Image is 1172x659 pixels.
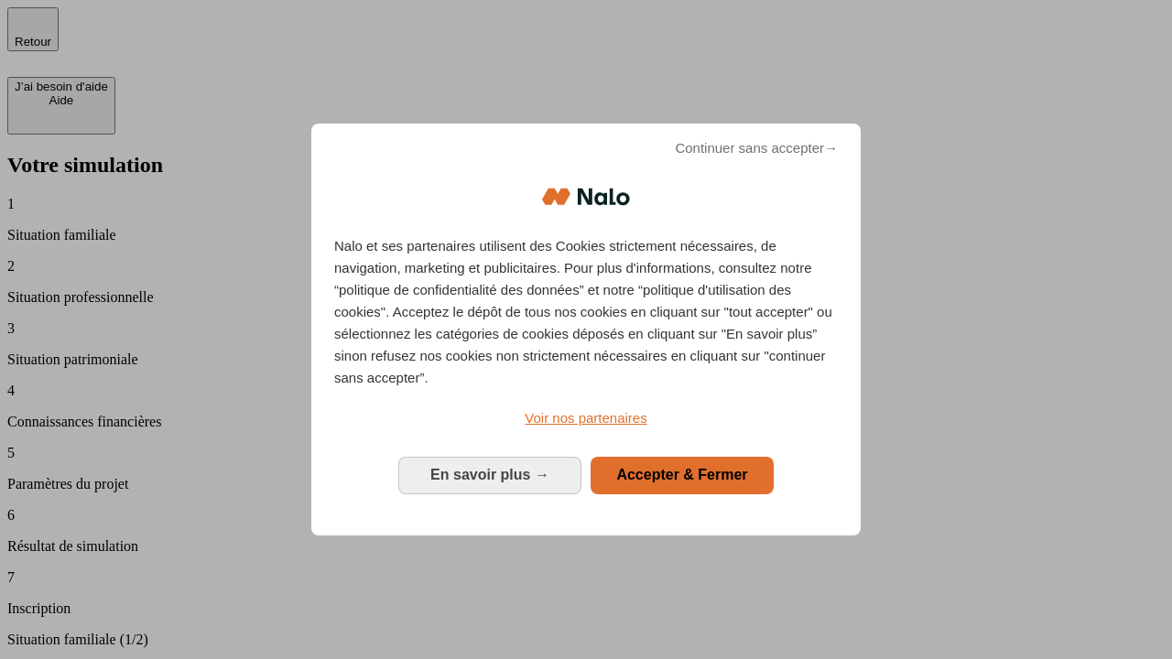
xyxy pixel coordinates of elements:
[675,137,838,159] span: Continuer sans accepter→
[311,124,861,535] div: Bienvenue chez Nalo Gestion du consentement
[430,467,549,482] span: En savoir plus →
[334,235,838,389] p: Nalo et ses partenaires utilisent des Cookies strictement nécessaires, de navigation, marketing e...
[334,407,838,429] a: Voir nos partenaires
[542,169,630,224] img: Logo
[591,457,774,493] button: Accepter & Fermer: Accepter notre traitement des données et fermer
[398,457,581,493] button: En savoir plus: Configurer vos consentements
[616,467,747,482] span: Accepter & Fermer
[525,410,646,426] span: Voir nos partenaires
